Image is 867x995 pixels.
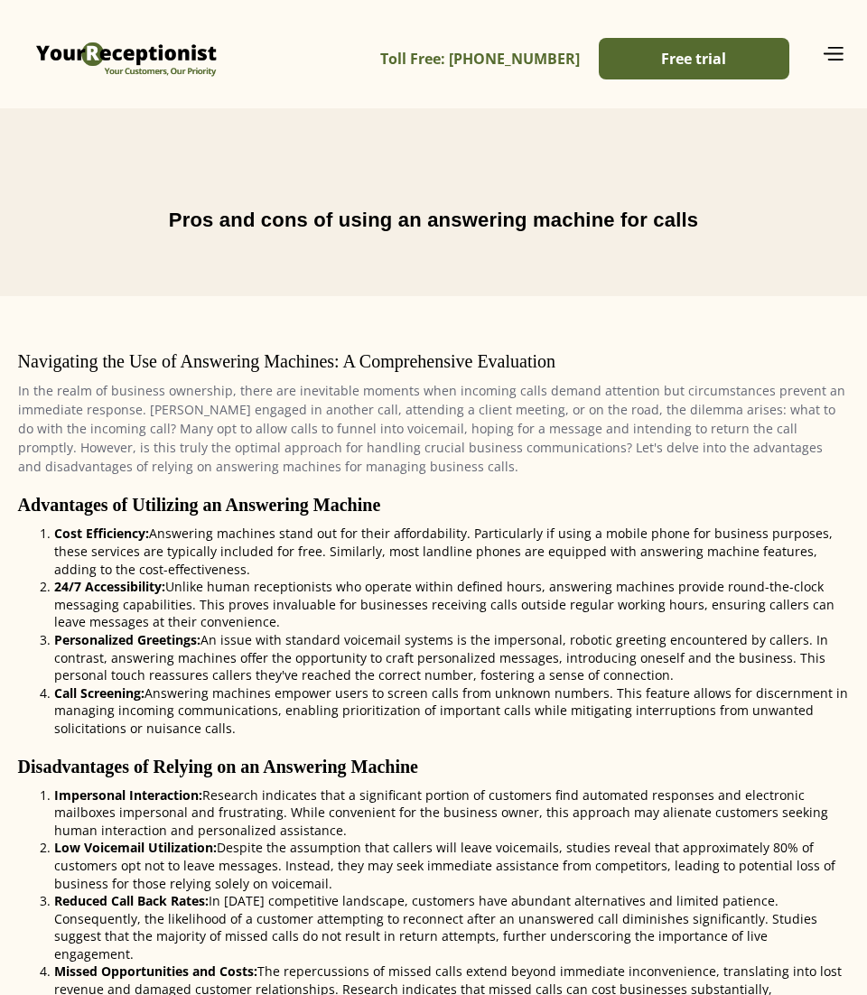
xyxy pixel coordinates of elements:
li: Unlike human receptionists who operate within defined hours, answering machines provide round-the... [54,578,850,631]
strong: Disadvantages of Relying on an Answering Machine [18,757,418,776]
a: home [32,14,221,95]
li: Despite the assumption that callers will leave voicemails, studies reveal that approximately 80% ... [54,839,850,892]
p: In the realm of business ownership, there are inevitable moments when incoming calls demand atten... [18,381,850,476]
h1: Pros and cons of using an answering machine for calls [169,209,698,232]
li: In [DATE] competitive landscape, customers have abundant alternatives and limited patience. Conse... [54,892,850,962]
a: Toll Free: [PHONE_NUMBER] [380,39,580,79]
div: menu [794,42,844,67]
li: An issue with standard voicemail systems is the impersonal, robotic greeting encountered by calle... [54,631,850,684]
li: Answering machines stand out for their affordability. Particularly if using a mobile phone for bu... [54,525,850,578]
strong: Cost Efficiency: [54,525,149,542]
img: Virtual Receptionist - Answering Service - Call and Live Chat Receptionist - Virtual Receptionist... [32,14,221,95]
strong: Low Voicemail Utilization: [54,839,217,856]
img: icon [821,46,844,60]
strong: Personalized Greetings: [54,631,200,648]
li: Research indicates that a significant portion of customers find automated responses and electroni... [54,786,850,840]
strong: Impersonal Interaction: [54,786,202,804]
strong: Advantages of Utilizing an Answering Machine [18,495,381,515]
strong: 24/7 Accessibility: [54,578,165,595]
li: Answering machines empower users to screen calls from unknown numbers. This feature allows for di... [54,684,850,738]
strong: Reduced Call Back Rates: [54,892,209,909]
h6: Navigating the Use of Answering Machines: A Comprehensive Evaluation [18,350,850,372]
strong: Call Screening: [54,684,144,702]
strong: Missed Opportunities and Costs: [54,962,257,980]
iframe: Chat Widget [777,908,867,995]
a: Free trial [599,38,789,79]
